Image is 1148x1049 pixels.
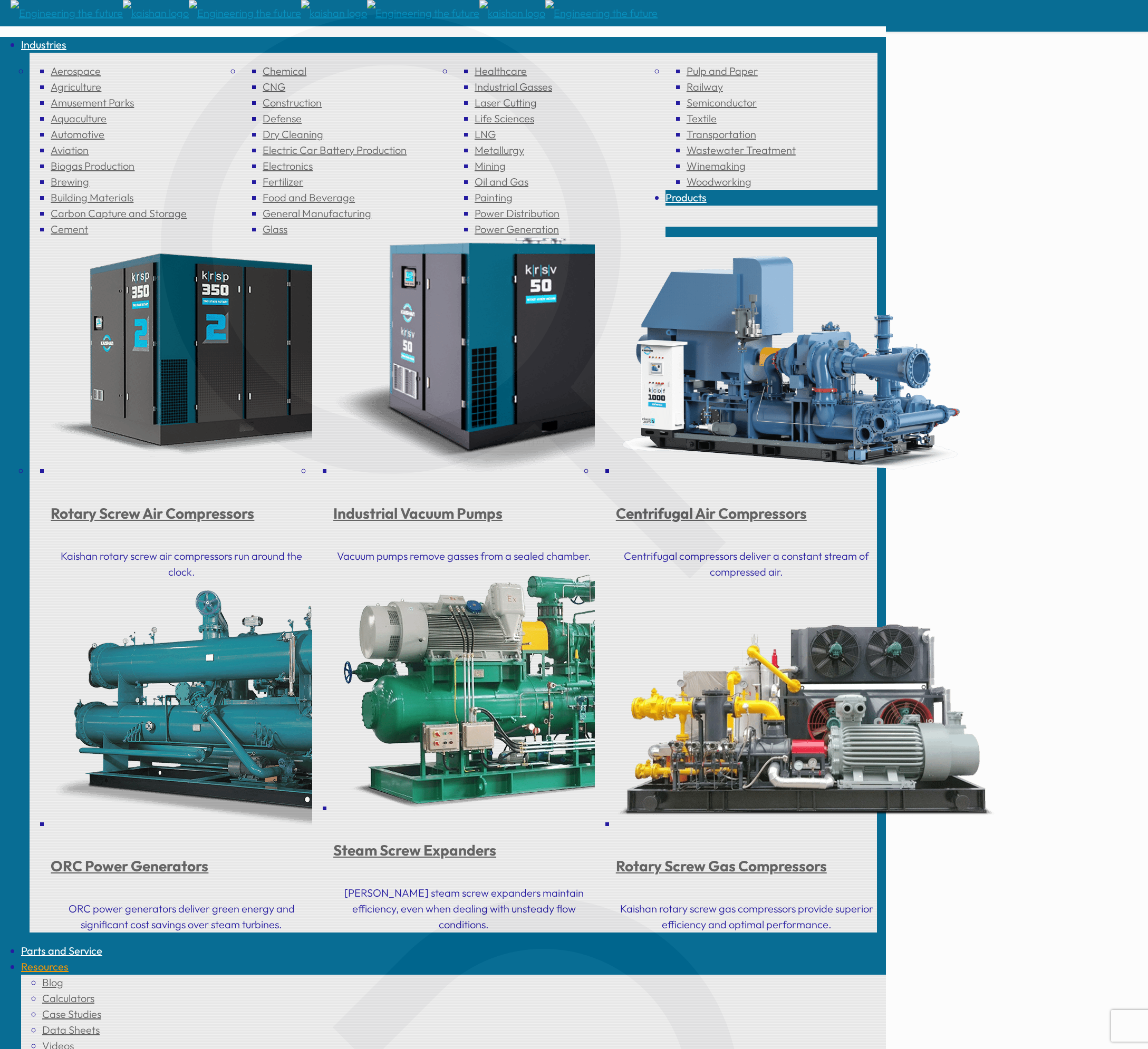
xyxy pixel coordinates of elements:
a: Case Studies [42,1007,101,1021]
span: Winemaking [687,159,746,172]
a: Pulp and Paper [687,64,758,77]
a: Building Materials [51,191,133,204]
img: thumb-ORC-Power-Generators [51,590,431,828]
a: Products [665,183,707,212]
img: thumb-Centrifugal-Air-Compressors [616,237,968,474]
a: Data Sheets [42,1023,100,1036]
a: Transportation [687,128,756,141]
a: Power Distribution [475,207,559,220]
a: Kaishan USA [11,4,658,22]
a: Railway [687,80,723,93]
span: Parts and Service [21,944,102,957]
a: Painting [475,191,513,204]
span: Carbon Capture and Storage [51,207,187,220]
a: Construction [263,96,322,109]
a: Rotary Screw Air Compressors [51,504,254,522]
a: Electronics [263,159,313,172]
a: Wastewater Treatment [687,143,796,157]
a: Industries [21,30,66,59]
a: Dry Cleaning [263,128,323,141]
a: Woodworking [687,175,751,188]
span: Resources [21,960,69,973]
a: Centrifugal Air Compressors [616,504,807,522]
a: Automotive [51,128,104,141]
a: Oil and Gas [475,175,528,188]
p: Kaishan rotary screw gas compressors provide superior efficiency and optimal performance. [616,901,877,933]
a: CNG [263,80,285,93]
a: Brewing [51,175,89,188]
a: Power Generation [475,222,559,236]
span: Metallurgy [475,143,524,157]
p: [PERSON_NAME] steam screw expanders maintain efficiency, even when dealing with unsteady flow con... [333,885,595,933]
a: LNG [475,128,496,141]
a: Food and Beverage [263,191,355,204]
a: Aquaculture [51,112,107,125]
a: Aerospace [51,64,101,77]
a: Industrial Vacuum Pumps [333,504,503,522]
p: Vacuum pumps remove gasses from a sealed chamber. [333,548,595,564]
span: Chemical [263,64,306,77]
a: Life Sciences [475,112,534,125]
a: Healthcare [475,64,527,77]
a: Parts and Service [21,936,102,965]
p: Centrifugal compressors deliver a constant stream of compressed air. [616,548,877,580]
a: Defense [263,112,302,125]
a: General Manufacturing [263,207,371,220]
p: ORC power generators deliver green energy and significant cost savings over steam turbines. [51,901,312,933]
img: thumb-Rotary-Screw-Air-Compressors [51,237,403,474]
span: Products [665,191,707,204]
span: Blog [42,976,63,989]
a: Industrial Gasses [475,80,552,93]
a: Aviation [51,143,89,157]
a: Glass [263,222,287,236]
a: Biogas Production [51,159,134,172]
img: thumb-Rotary-Screw-Gas-Compressors [616,590,997,828]
a: Resources [21,952,69,981]
span: Laser Cutting [475,96,537,109]
a: Semiconductor [687,96,757,109]
a: Electric Car Battery Production [263,143,407,157]
img: thumb-Industrial-Vacuum-Pumps [333,237,686,474]
span: Mining [475,159,506,172]
a: ORC Power Generators [51,857,208,875]
span: Industries [21,38,66,51]
a: Rotary Screw Gas Compressors [616,857,827,875]
a: Textile [687,112,717,125]
a: Fertilizer [263,175,303,188]
a: Agriculture [51,80,101,93]
a: Steam Screw Expanders [333,841,496,859]
a: Cement [51,222,88,236]
a: Amusement Parks [51,96,134,109]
